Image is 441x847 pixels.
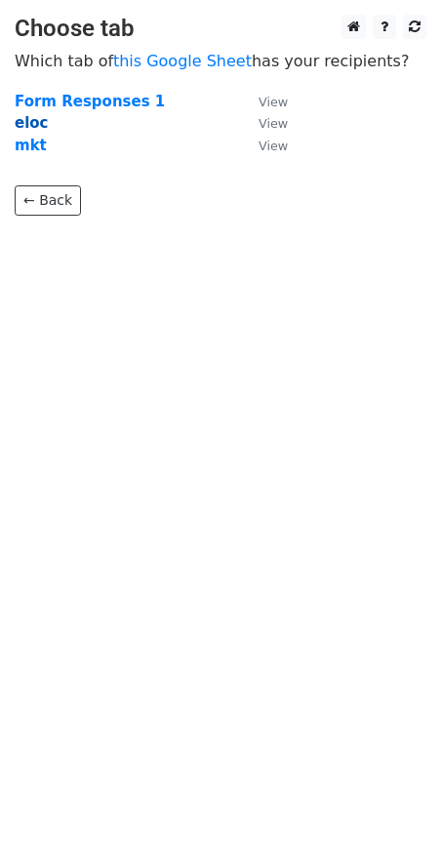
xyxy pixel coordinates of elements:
p: Which tab of has your recipients? [15,51,426,71]
a: this Google Sheet [113,52,252,70]
a: View [239,137,288,154]
a: eloc [15,114,49,132]
small: View [259,139,288,153]
iframe: Chat Widget [343,753,441,847]
a: mkt [15,137,47,154]
small: View [259,95,288,109]
a: View [239,114,288,132]
a: View [239,93,288,110]
small: View [259,116,288,131]
a: ← Back [15,185,81,216]
h3: Choose tab [15,15,426,43]
a: Form Responses 1 [15,93,165,110]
